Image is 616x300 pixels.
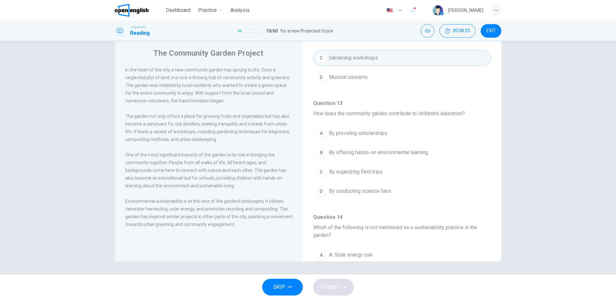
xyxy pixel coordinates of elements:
button: AA. Solar energy use [313,247,491,263]
div: C [316,167,326,177]
span: Analysis [230,6,250,14]
span: for a new Projected Score [280,27,333,35]
img: Profile picture [433,5,443,15]
span: By providing scholarships [329,129,387,137]
span: A. Solar energy use [329,251,372,259]
a: OpenEnglish logo [115,4,163,17]
span: Environmental sustainability is at the core of the garden's philosophy. It utilizes rainwater har... [125,199,293,227]
img: OpenEnglish logo [115,4,149,17]
div: Hide [439,24,476,38]
span: Musical concerts [329,73,368,81]
div: Mute [421,24,434,38]
span: EXIT [486,28,496,33]
span: One of the most significant impacts of the garden is its role in bringing the community together.... [125,152,286,188]
div: A [316,128,326,138]
span: Linguaskill [130,25,146,29]
button: ABy providing scholarships [313,125,491,141]
img: en [386,8,394,13]
button: Practice [196,5,225,16]
div: A [316,250,326,260]
button: Dashboard [163,5,193,16]
button: CBy organizing field trips [313,164,491,180]
span: By offering hands-on environmental learning [329,149,428,156]
h4: The Community Garden Project [153,48,263,58]
div: D [316,72,326,82]
span: By organizing field trips [329,168,382,176]
div: C [316,53,326,63]
button: DMusical concerts [313,69,491,85]
div: B [316,147,326,158]
span: SKIP [274,283,285,292]
button: 00:08:25 [439,24,476,38]
button: EXIT [481,24,501,38]
h4: Question 14 [313,213,491,221]
span: In the heart of the city, a new community garden has sprung to life. Once a neglected plot of lan... [125,67,290,103]
h1: Reading [130,29,150,37]
span: The garden not only offers a place for growing fruits and vegetables but has also become a sanctu... [125,114,290,142]
span: Practice [198,6,217,14]
span: Which of the following is not mentioned as a sustainability practice in the garden? [313,224,477,238]
button: Analysis [228,5,252,16]
button: BBy offering hands-on environmental learning [313,145,491,161]
button: CGardening workshops [313,50,491,66]
div: D [316,186,326,196]
button: DBy conducting science fairs [313,183,491,199]
span: 10 / 60 [266,27,278,35]
span: By conducting science fairs [329,187,391,195]
span: Gardening workshops [329,54,378,62]
span: Dashboard [166,6,190,14]
span: 00:08:25 [453,28,470,33]
h4: Question 13 [313,99,491,107]
div: [PERSON_NAME] [448,6,483,14]
span: How does the community garden contribute to children's education? [313,110,465,117]
button: SKIP [262,279,303,295]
